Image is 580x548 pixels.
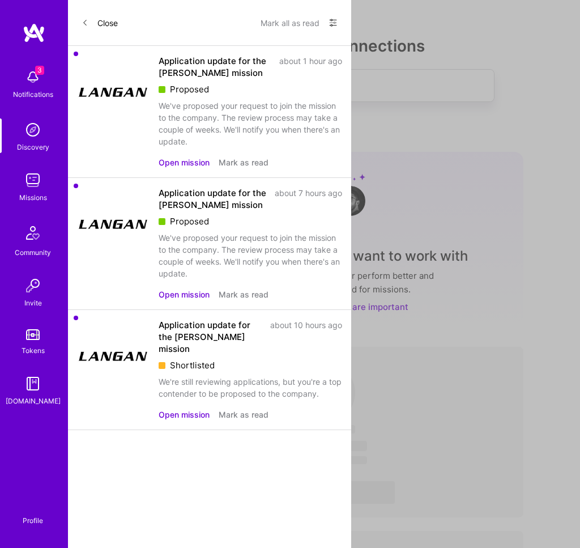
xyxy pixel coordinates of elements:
img: discovery [22,118,44,141]
div: Missions [19,192,47,203]
img: bell [22,66,44,88]
div: about 7 hours ago [275,187,342,211]
div: Community [15,247,51,258]
div: Application update for the [PERSON_NAME] mission [159,319,263,355]
div: Invite [24,297,42,309]
img: guide book [22,372,44,395]
img: Community [19,219,46,247]
div: Proposed [159,215,342,227]
div: Proposed [159,83,342,95]
div: [DOMAIN_NAME] [6,395,61,407]
img: Company Logo [77,187,150,260]
a: Profile [19,503,47,525]
div: Notifications [13,88,53,100]
img: tokens [26,329,40,340]
img: logo [23,23,45,43]
button: Mark all as read [261,14,319,32]
div: We've proposed your request to join the mission to the company. The review process may take a cou... [159,100,342,147]
div: Profile [23,515,43,525]
button: Open mission [159,288,210,300]
div: Application update for the [PERSON_NAME] mission [159,55,272,79]
div: Application update for the [PERSON_NAME] mission [159,187,268,211]
div: Shortlisted [159,359,342,371]
button: Open mission [159,156,210,168]
div: We've proposed your request to join the mission to the company. The review process may take a cou... [159,232,342,279]
div: Discovery [17,141,49,153]
span: 3 [35,66,44,75]
div: about 10 hours ago [270,319,342,355]
button: Mark as read [219,156,268,168]
img: teamwork [22,169,44,192]
button: Open mission [159,409,210,420]
img: Invite [22,274,44,297]
button: Mark as read [219,409,268,420]
div: We're still reviewing applications, but you're a top contender to be proposed to the company. [159,376,342,400]
div: about 1 hour ago [279,55,342,79]
button: Close [82,14,118,32]
img: Company Logo [77,319,150,392]
div: Tokens [22,345,45,356]
button: Mark as read [219,288,268,300]
img: Company Logo [77,55,150,128]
